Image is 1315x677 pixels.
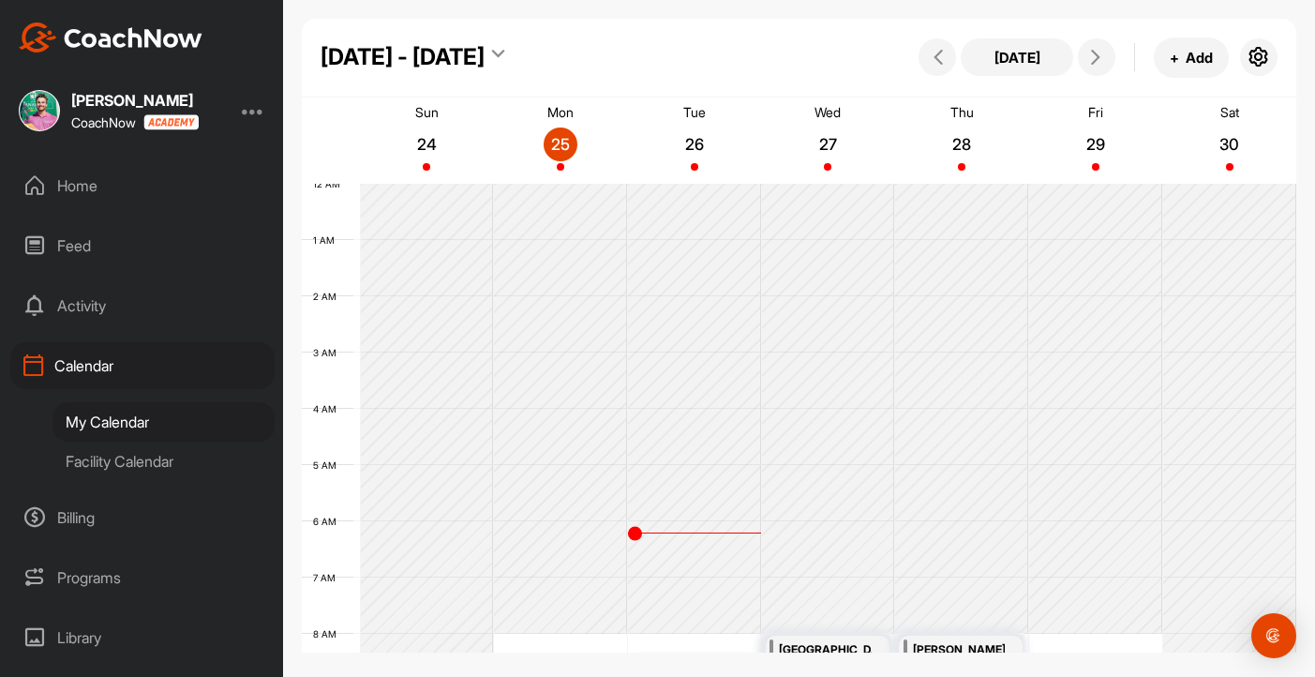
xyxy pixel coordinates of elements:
[950,104,974,120] p: Thu
[683,104,706,120] p: Tue
[10,614,275,661] div: Library
[10,162,275,209] div: Home
[1154,38,1229,78] button: +Add
[415,104,439,120] p: Sun
[302,516,355,527] div: 6 AM
[10,554,275,601] div: Programs
[1079,135,1113,154] p: 29
[10,222,275,269] div: Feed
[302,403,355,414] div: 4 AM
[1251,613,1296,658] div: Open Intercom Messenger
[52,402,275,442] div: My Calendar
[895,98,1029,184] a: August 28, 2025
[302,291,355,302] div: 2 AM
[71,114,199,130] div: CoachNow
[10,342,275,389] div: Calendar
[547,104,574,120] p: Mon
[302,178,359,189] div: 12 AM
[1213,135,1247,154] p: 30
[544,135,577,154] p: 25
[19,90,60,131] img: square_b9766a750916adaee4143e2b92a72f2b.jpg
[1162,98,1296,184] a: August 30, 2025
[811,135,844,154] p: 27
[302,628,355,639] div: 8 AM
[945,135,979,154] p: 28
[1220,104,1239,120] p: Sat
[494,98,628,184] a: August 25, 2025
[678,135,711,154] p: 26
[814,104,841,120] p: Wed
[779,639,872,661] div: [GEOGRAPHIC_DATA]
[360,98,494,184] a: August 24, 2025
[19,23,202,53] img: CoachNow
[961,38,1073,76] button: [DATE]
[761,98,895,184] a: August 27, 2025
[143,114,199,130] img: CoachNow acadmey
[302,347,355,358] div: 3 AM
[71,93,199,108] div: [PERSON_NAME]
[321,40,485,74] div: [DATE] - [DATE]
[302,459,355,471] div: 5 AM
[410,135,443,154] p: 24
[1029,98,1163,184] a: August 29, 2025
[302,572,354,583] div: 7 AM
[1088,104,1103,120] p: Fri
[10,282,275,329] div: Activity
[627,98,761,184] a: August 26, 2025
[52,442,275,481] div: Facility Calendar
[10,494,275,541] div: Billing
[913,639,1006,661] div: [PERSON_NAME] Private Lesson
[1170,48,1179,68] span: +
[302,234,353,246] div: 1 AM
